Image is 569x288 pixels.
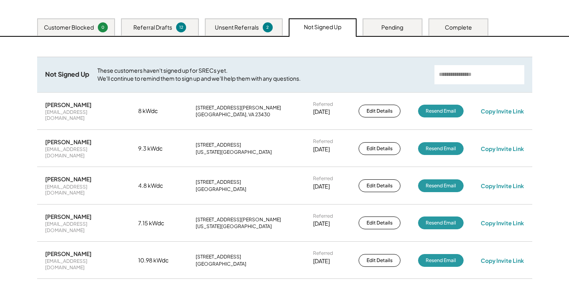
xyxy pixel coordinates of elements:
[313,220,330,228] div: [DATE]
[45,258,121,270] div: [EMAIL_ADDRESS][DOMAIN_NAME]
[215,24,259,32] div: Unsent Referrals
[313,175,333,182] div: Referred
[196,105,281,111] div: [STREET_ADDRESS][PERSON_NAME]
[45,146,121,159] div: [EMAIL_ADDRESS][DOMAIN_NAME]
[45,109,121,121] div: [EMAIL_ADDRESS][DOMAIN_NAME]
[138,107,178,115] div: 8 kWdc
[313,138,333,145] div: Referred
[418,142,464,155] button: Resend Email
[418,254,464,267] button: Resend Email
[45,184,121,196] div: [EMAIL_ADDRESS][DOMAIN_NAME]
[481,182,524,189] div: Copy Invite Link
[45,213,91,220] div: [PERSON_NAME]
[313,257,330,265] div: [DATE]
[481,145,524,152] div: Copy Invite Link
[313,145,330,153] div: [DATE]
[138,256,178,264] div: 10.98 kWdc
[381,24,403,32] div: Pending
[196,216,281,223] div: [STREET_ADDRESS][PERSON_NAME]
[45,70,89,79] div: Not Signed Up
[138,182,178,190] div: 4.8 kWdc
[481,219,524,226] div: Copy Invite Link
[196,254,241,260] div: [STREET_ADDRESS]
[97,67,426,82] div: These customers haven't signed up for SRECs yet. We'll continue to remind them to sign up and we'...
[264,24,272,30] div: 2
[99,24,107,30] div: 0
[304,23,341,31] div: Not Signed Up
[481,107,524,115] div: Copy Invite Link
[196,223,272,230] div: [US_STATE][GEOGRAPHIC_DATA]
[418,179,464,192] button: Resend Email
[313,213,333,219] div: Referred
[196,261,246,267] div: [GEOGRAPHIC_DATA]
[445,24,472,32] div: Complete
[45,175,91,183] div: [PERSON_NAME]
[418,216,464,229] button: Resend Email
[196,111,270,118] div: [GEOGRAPHIC_DATA], VA 23430
[138,219,178,227] div: 7.15 kWdc
[359,179,400,192] button: Edit Details
[418,105,464,117] button: Resend Email
[359,105,400,117] button: Edit Details
[44,24,94,32] div: Customer Blocked
[313,108,330,116] div: [DATE]
[45,101,91,108] div: [PERSON_NAME]
[481,257,524,264] div: Copy Invite Link
[313,250,333,256] div: Referred
[138,145,178,153] div: 9.3 kWdc
[359,254,400,267] button: Edit Details
[196,149,272,155] div: [US_STATE][GEOGRAPHIC_DATA]
[313,183,330,191] div: [DATE]
[45,138,91,145] div: [PERSON_NAME]
[45,221,121,233] div: [EMAIL_ADDRESS][DOMAIN_NAME]
[196,186,246,193] div: [GEOGRAPHIC_DATA]
[177,24,185,30] div: 12
[359,142,400,155] button: Edit Details
[196,179,241,185] div: [STREET_ADDRESS]
[359,216,400,229] button: Edit Details
[45,250,91,257] div: [PERSON_NAME]
[313,101,333,107] div: Referred
[133,24,172,32] div: Referral Drafts
[196,142,241,148] div: [STREET_ADDRESS]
